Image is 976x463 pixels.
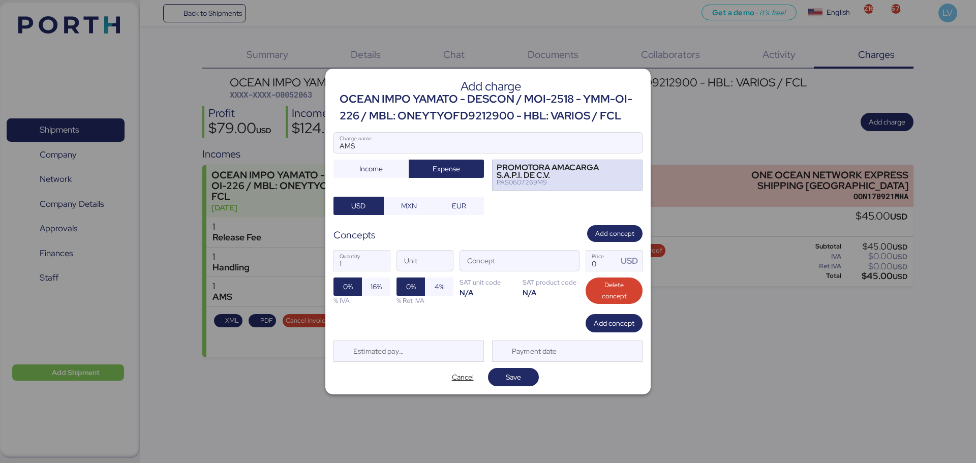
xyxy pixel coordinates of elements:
span: 16% [371,281,382,293]
div: OCEAN IMPO YAMATO - DESCON / MOI-2518 - YMM-OI-226 / MBL: ONEYTYOFD9212900 - HBL: VARIOS / FCL [340,91,643,124]
div: PAS0607269M9 [497,179,624,186]
button: Cancel [437,368,488,386]
button: 16% [362,277,390,296]
span: Income [359,163,383,175]
span: 0% [406,281,416,293]
button: ConceptConcept [558,253,579,274]
span: Cancel [452,371,474,383]
div: SAT product code [523,277,579,287]
button: Add concept [587,225,643,242]
span: Expense [433,163,460,175]
div: Concepts [333,228,376,242]
input: Unit [397,251,453,271]
button: MXN [384,197,434,215]
span: Save [506,371,521,383]
span: Add concept [594,317,634,329]
button: Delete concept [586,277,643,304]
div: Add charge [340,82,643,91]
button: EUR [434,197,484,215]
span: Add concept [595,228,634,239]
input: Quantity [334,251,390,271]
input: Price [586,251,618,271]
div: % IVA [333,296,390,305]
div: N/A [523,288,579,297]
div: N/A [460,288,516,297]
button: 0% [333,277,362,296]
input: Charge name [334,133,642,153]
button: Expense [409,160,484,178]
span: MXN [401,200,417,212]
span: EUR [452,200,466,212]
input: Concept [460,251,555,271]
span: USD [351,200,365,212]
div: USD [621,255,642,267]
button: Income [333,160,409,178]
span: Delete concept [594,280,634,302]
div: PROMOTORA AMACARGA S.A.P.I. DE C.V. [497,164,624,179]
button: USD [333,197,384,215]
button: 4% [425,277,453,296]
span: 0% [343,281,353,293]
button: Add concept [586,314,643,332]
div: SAT unit code [460,277,516,287]
button: Save [488,368,539,386]
button: 0% [396,277,425,296]
span: 4% [435,281,444,293]
div: % Ret IVA [396,296,453,305]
